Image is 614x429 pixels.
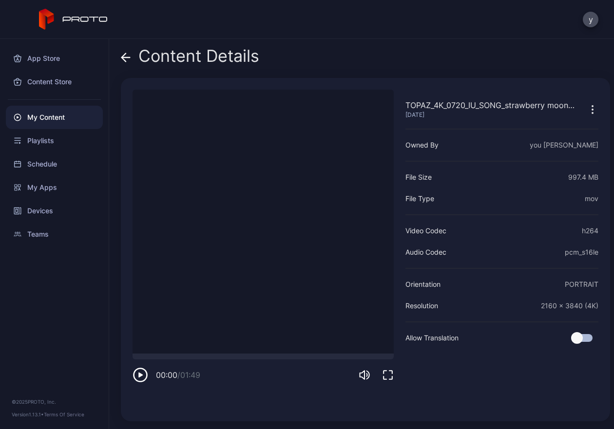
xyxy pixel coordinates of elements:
div: pcm_s16le [565,246,598,258]
a: Devices [6,199,103,223]
span: / 01:49 [177,370,200,380]
a: My Content [6,106,103,129]
div: Orientation [405,279,441,290]
div: [DATE] [405,111,575,119]
div: File Size [405,171,432,183]
a: Playlists [6,129,103,152]
a: Content Store [6,70,103,93]
div: h264 [582,225,598,237]
button: y [583,12,598,27]
span: Version 1.13.1 • [12,411,44,417]
a: My Apps [6,176,103,199]
a: Terms Of Service [44,411,84,417]
div: Allow Translation [405,332,459,344]
div: Content Details [121,47,259,70]
div: 00:00 [156,369,200,381]
div: you [PERSON_NAME] [530,139,598,151]
div: Audio Codec [405,246,446,258]
div: 2160 x 3840 (4K) [541,300,598,312]
div: Owned By [405,139,439,151]
a: App Store [6,47,103,70]
a: Schedule [6,152,103,176]
div: Resolution [405,300,438,312]
div: 997.4 MB [568,171,598,183]
div: © 2025 PROTO, Inc. [12,398,97,406]
div: Video Codec [405,225,446,237]
a: Teams [6,223,103,246]
video: Sorry, your browser doesn‘t support embedded videos [133,90,394,354]
div: TOPAZ_4K_0720_IU_SONG_strawberry moon.mov [405,99,575,111]
div: mov [585,193,598,205]
div: File Type [405,193,434,205]
div: PORTRAIT [565,279,598,290]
